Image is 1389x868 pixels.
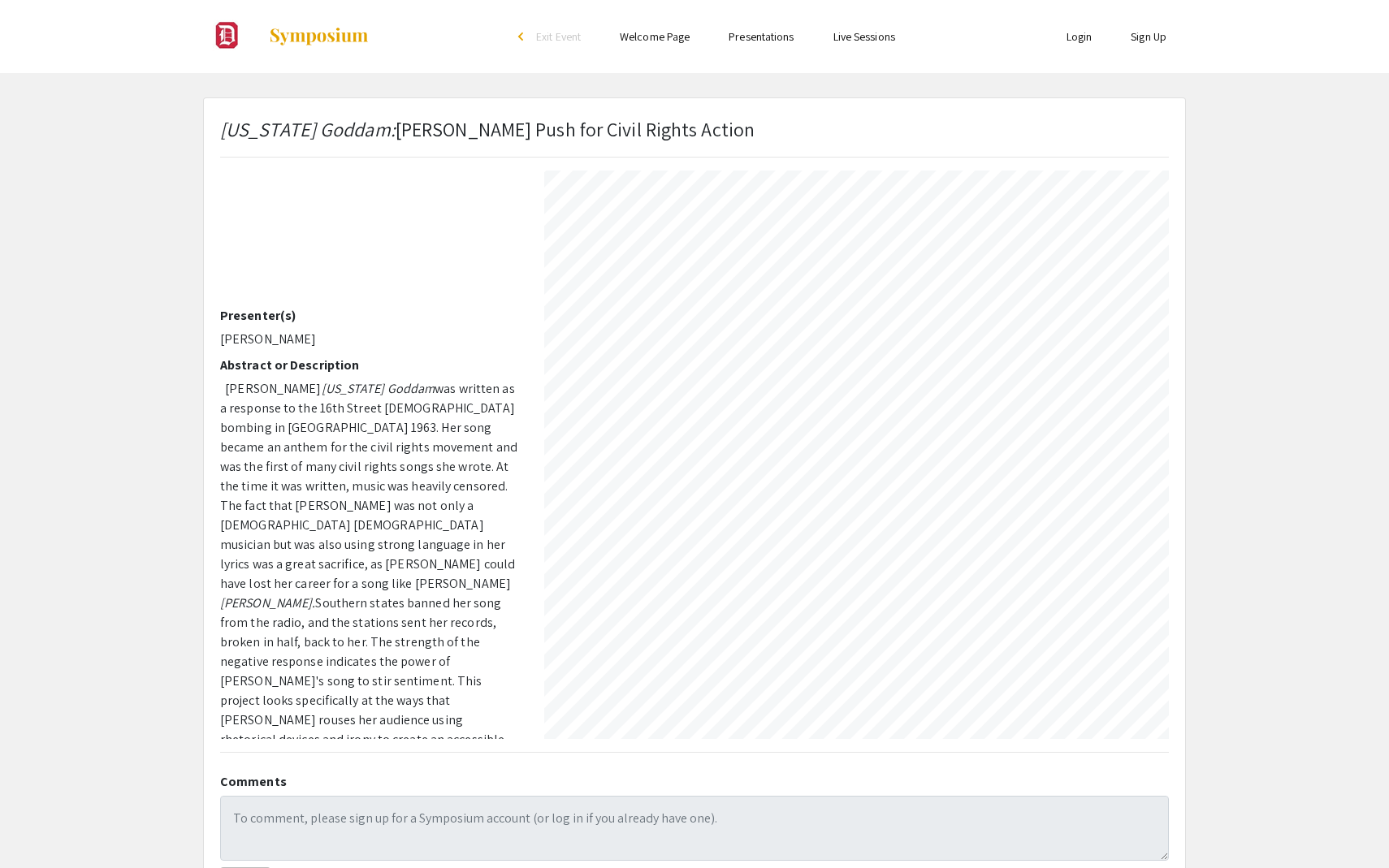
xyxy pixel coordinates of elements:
[220,357,520,373] h2: Abstract or Description
[729,29,794,44] a: Presentations
[833,29,895,44] a: Live Sessions
[220,330,520,349] p: [PERSON_NAME]
[220,308,520,323] h2: Presenter(s)
[220,774,1169,789] h2: Comments
[12,795,69,856] iframe: Chat
[225,380,321,397] span: [PERSON_NAME]
[220,114,755,144] p: [PERSON_NAME] Push for Civil Rights Action
[1067,29,1093,44] a: Login
[203,16,370,57] a: Undergraduate Research & Scholarship Symposium
[220,97,520,308] iframe: Ryssa Ezykowsky's Research Poster
[536,29,581,44] span: Exit Event
[220,594,315,611] em: [PERSON_NAME].
[203,16,252,57] img: Undergraduate Research & Scholarship Symposium
[620,29,690,44] a: Welcome Page
[220,594,504,787] span: Southern states banned her song from the radio, and the stations sent her records, broken in half...
[220,380,517,592] span: was written as a response to the 16th Street [DEMOGRAPHIC_DATA] bombing in [GEOGRAPHIC_DATA] 1963...
[518,32,528,41] div: arrow_back_ios
[220,116,396,142] em: [US_STATE] Goddam:
[1131,29,1166,44] a: Sign Up
[322,380,435,397] em: [US_STATE] Goddam
[268,27,370,46] img: Symposium by ForagerOne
